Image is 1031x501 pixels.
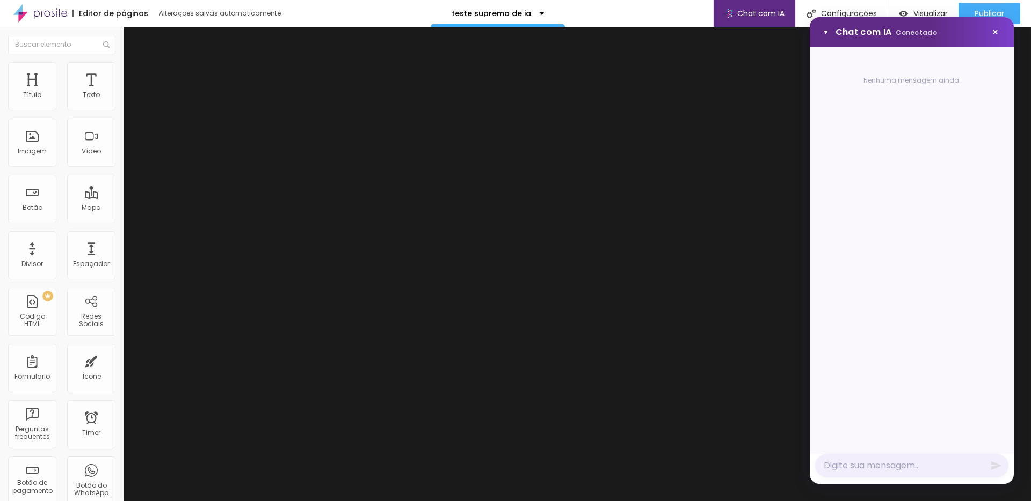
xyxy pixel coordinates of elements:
div: Timer [82,429,100,437]
div: Perguntas frequentes [11,425,53,441]
div: Botão [23,204,42,211]
div: Botão do WhatsApp [70,482,112,497]
textarea: Mensagem [815,454,1008,477]
div: Espaçador [73,260,110,268]
img: AI [724,9,733,18]
div: Divisor [21,260,43,268]
span: Chat com IA [836,28,937,36]
img: view-1.svg [899,9,908,18]
input: Buscar elemento [8,35,115,54]
span: Publicar [975,9,1004,18]
div: Mapa [82,204,101,211]
div: Formulário [14,373,50,380]
div: Texto [83,91,100,99]
button: Publicar [959,3,1020,24]
div: Redes Sociais [70,313,112,328]
div: Imagem [18,148,47,155]
span: Conectado [896,28,937,37]
img: Icone [103,41,110,48]
button: Visualizar [888,3,959,24]
button: Enviar mensagem [990,460,1002,471]
span: Chat com IA [737,10,785,17]
div: Ícone [82,373,101,380]
div: Botão de pagamento [11,479,53,495]
div: Alterações salvas automaticamente [159,10,282,17]
div: Editor de páginas [72,10,148,17]
iframe: Editor [124,27,1031,501]
div: Título [23,91,41,99]
span: Visualizar [913,9,948,18]
div: Vídeo [82,148,101,155]
div: Nenhuma mensagem ainda. [823,77,1001,84]
p: teste supremo de ia [452,10,531,17]
img: Icone [807,9,816,18]
button: × [988,25,1003,40]
div: Código HTML [11,313,53,328]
